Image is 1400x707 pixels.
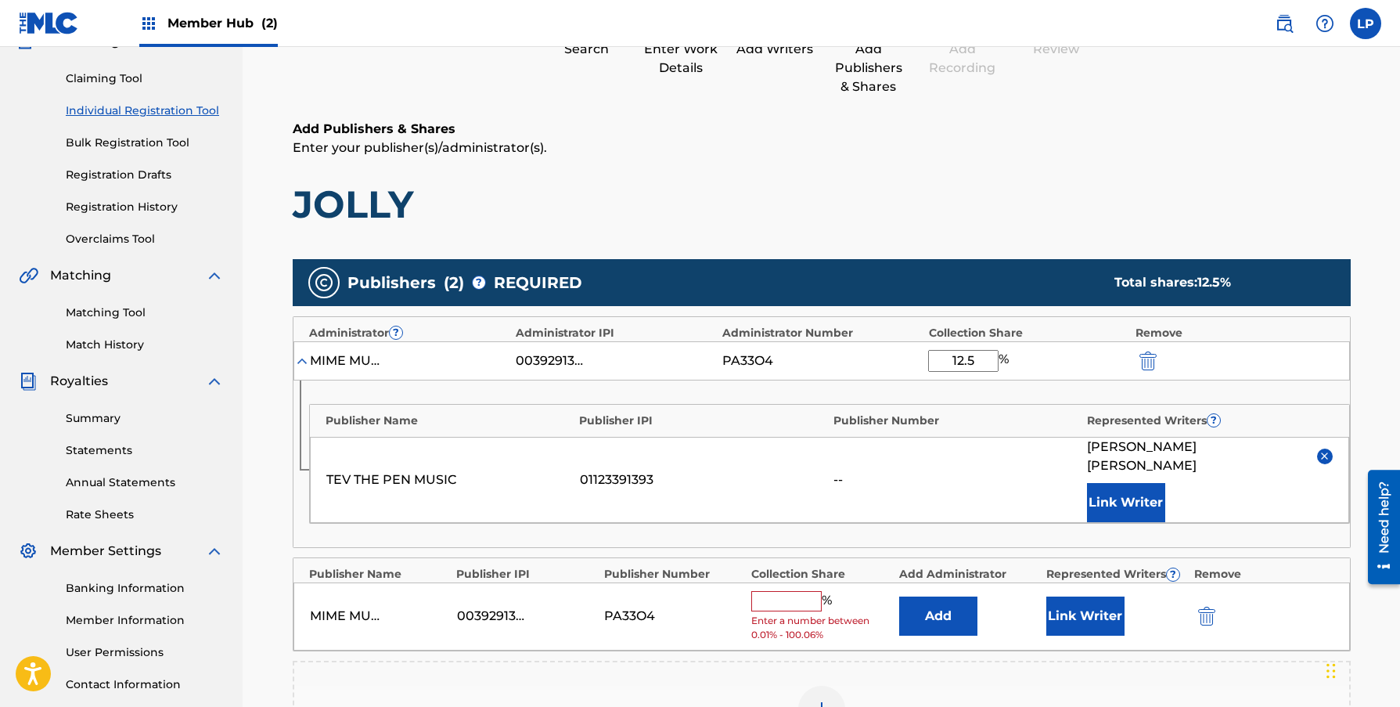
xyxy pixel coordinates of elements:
div: TEV THE PEN MUSIC [326,471,572,489]
div: Remove [1194,566,1334,583]
a: Annual Statements [66,474,224,491]
div: Administrator IPI [516,325,714,341]
a: Contact Information [66,676,224,693]
a: Overclaims Tool [66,231,224,247]
a: Bulk Registration Tool [66,135,224,151]
h1: JOLLY [293,181,1351,228]
img: expand [205,266,224,285]
a: Rate Sheets [66,507,224,523]
img: expand [205,372,224,391]
span: Member Hub [167,14,278,32]
img: MLC Logo [19,12,79,34]
img: remove-from-list-button [1319,450,1330,462]
span: Enter a number between 0.01% - 100.06% [751,614,891,642]
a: Statements [66,442,224,459]
h6: Add Publishers & Shares [293,120,1351,139]
div: Drag [1326,647,1336,694]
div: Add Publishers & Shares [830,40,908,96]
a: Public Search [1269,8,1300,39]
img: Royalties [19,372,38,391]
a: Summary [66,410,224,427]
div: Publisher Number [604,566,744,583]
div: Add Administrator [899,566,1039,583]
span: REQUIRED [494,271,582,294]
div: Add Writers [736,40,814,59]
div: Publisher Name [326,413,572,429]
a: Member Information [66,612,224,629]
span: Royalties [50,372,108,391]
span: ? [390,326,402,339]
div: Total shares: [1114,273,1319,292]
a: Matching Tool [66,305,224,321]
span: % [999,350,1013,372]
span: ? [1167,568,1179,581]
div: -- [833,471,1079,489]
span: ? [473,276,485,289]
button: Link Writer [1046,597,1125,636]
img: Matching [19,266,38,285]
img: publishers [315,273,333,292]
span: ( 2 ) [444,271,464,294]
span: (2) [261,16,278,31]
div: Review [1017,40,1096,59]
button: Link Writer [1087,483,1165,522]
span: 12.5 % [1197,275,1231,290]
div: Represented Writers [1087,413,1333,429]
img: 12a2ab48e56ec057fbd8.svg [1198,607,1215,626]
div: Collection Share [929,325,1128,341]
span: Member Settings [50,542,161,561]
img: expand-cell-toggle [294,353,310,369]
div: Collection Share [751,566,891,583]
p: Enter your publisher(s)/administrator(s). [293,139,1351,157]
a: Registration History [66,199,224,215]
span: ? [1207,414,1220,427]
img: Member Settings [19,542,38,561]
img: help [1315,14,1334,33]
div: Publisher IPI [579,413,826,429]
div: Search [548,40,626,59]
span: Publishers [347,271,436,294]
div: Administrator Number [722,325,921,341]
div: Help [1309,8,1341,39]
a: Match History [66,337,224,353]
div: Publisher Name [309,566,449,583]
a: Claiming Tool [66,70,224,87]
div: Remove [1135,325,1334,341]
img: Top Rightsholders [139,14,158,33]
iframe: Resource Center [1356,464,1400,590]
div: Publisher IPI [456,566,596,583]
div: 01123391393 [580,471,826,489]
span: Matching [50,266,111,285]
a: Banking Information [66,580,224,597]
div: Enter Work Details [642,40,720,78]
img: search [1275,14,1294,33]
a: Individual Registration Tool [66,103,224,119]
a: Registration Drafts [66,167,224,183]
span: [PERSON_NAME] [PERSON_NAME] [1087,438,1305,475]
span: % [822,591,836,611]
div: Represented Writers [1046,566,1186,583]
iframe: Chat Widget [1322,632,1400,707]
div: Publisher Number [833,413,1080,429]
img: 12a2ab48e56ec057fbd8.svg [1139,352,1157,370]
div: Administrator [309,325,508,341]
div: User Menu [1350,8,1381,39]
a: User Permissions [66,644,224,661]
img: expand [205,542,224,561]
button: Add [899,597,977,636]
div: Add Recording [923,40,1002,78]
